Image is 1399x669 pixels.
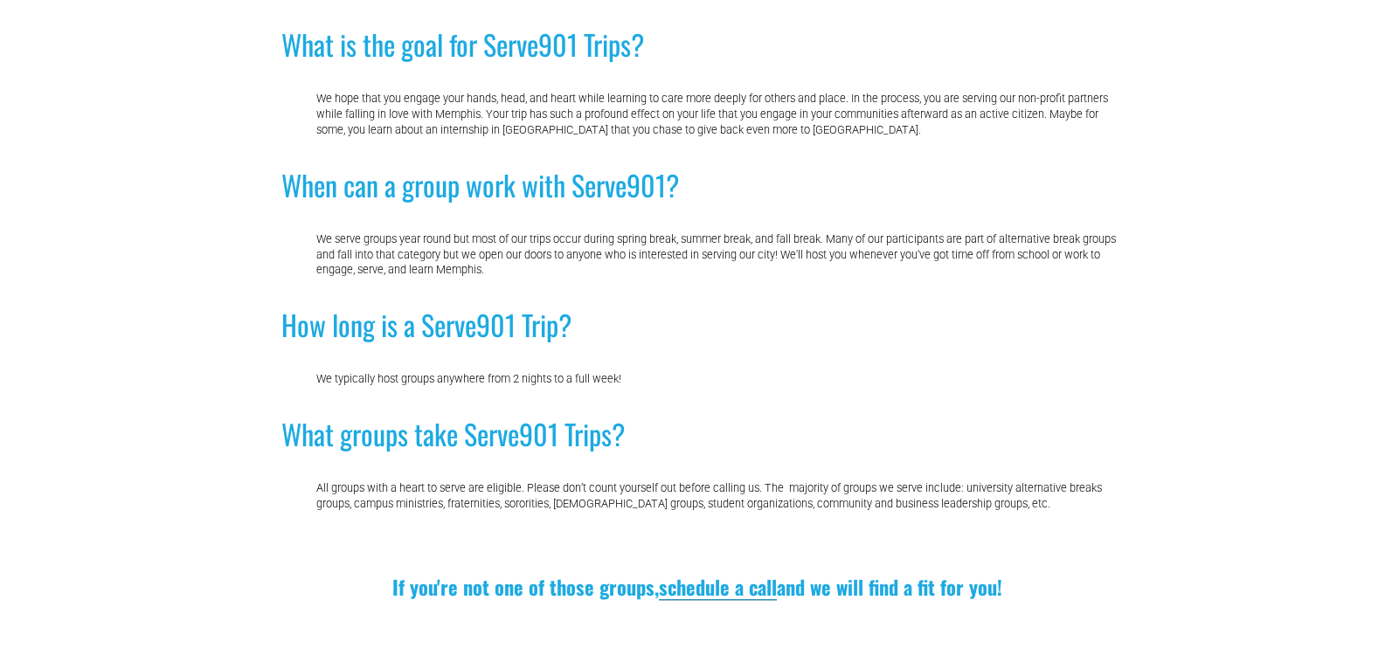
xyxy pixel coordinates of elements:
p: We typically host groups anywhere from 2 nights to a full week! [316,371,1118,387]
h2: What is the goal for Serve901 Trips? [281,25,1118,63]
p: We hope that you engage your hands, head, and heart while learning to care more deeply for others... [316,91,1118,138]
h2: When can a group work with Serve901? [281,166,1118,203]
h2: How long is a Serve901 Trip? [281,306,1118,343]
p: All groups with a heart to serve are eligible. Please don’t count yourself out before calling us.... [316,480,1118,512]
h2: What groups take Serve901 Trips? [281,415,1118,452]
strong: and we will find a fit for you! [777,572,1002,601]
strong: If you're not one of those groups, [392,572,659,601]
a: schedule a call [659,572,777,601]
p: We serve groups year round but most of our trips occur during spring break, summer break, and fal... [316,231,1118,279]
